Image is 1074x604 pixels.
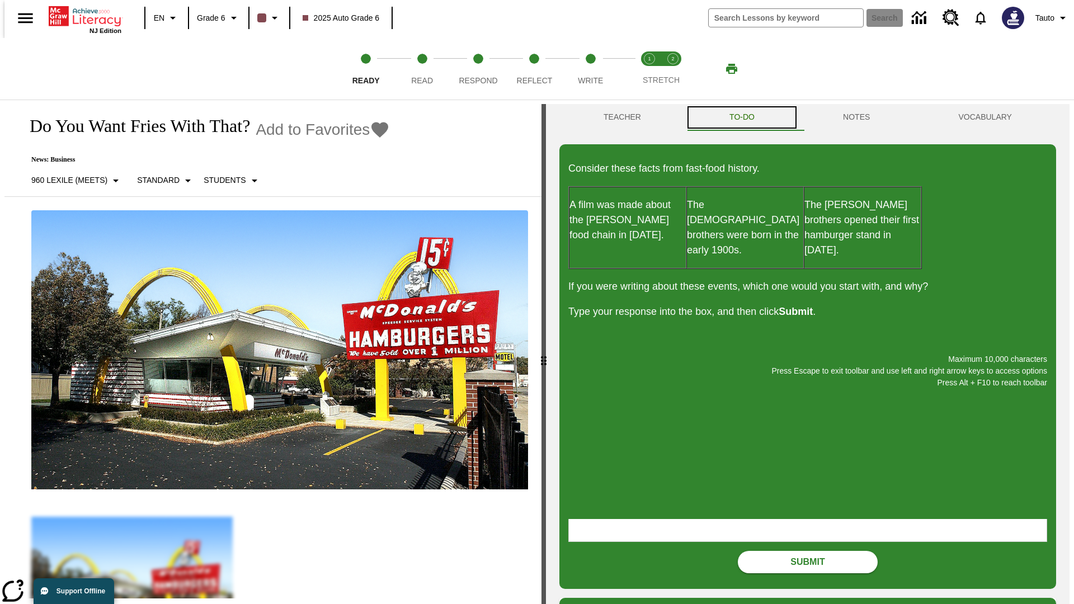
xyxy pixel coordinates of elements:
[914,104,1056,131] button: VOCABULARY
[199,171,265,191] button: Select Student
[568,365,1047,377] p: Press Escape to exit toolbar and use left and right arrow keys to access options
[671,56,674,62] text: 2
[559,104,685,131] button: Teacher
[568,279,1047,294] p: If you were writing about these events, which one would you start with, and why?
[389,38,454,100] button: Read step 2 of 5
[333,38,398,100] button: Ready step 1 of 5
[133,171,199,191] button: Scaffolds, Standard
[657,38,689,100] button: Stretch Respond step 2 of 2
[936,3,966,33] a: Resource Center, Will open in new tab
[197,12,225,24] span: Grade 6
[49,4,121,34] div: Home
[568,353,1047,365] p: Maximum 10,000 characters
[459,76,497,85] span: Respond
[687,197,803,258] p: The [DEMOGRAPHIC_DATA] brothers were born in the early 1900s.
[411,76,433,85] span: Read
[804,197,921,258] p: The [PERSON_NAME] brothers opened their first hamburger stand in [DATE].
[4,9,163,19] body: Maximum 10,000 characters Press Escape to exit toolbar and use left and right arrow keys to acces...
[995,3,1031,32] button: Select a new avatar
[1031,8,1074,28] button: Profile/Settings
[648,56,651,62] text: 1
[738,551,878,573] button: Submit
[546,104,1070,604] div: activity
[568,377,1047,389] p: Press Alt + F10 to reach toolbar
[709,9,863,27] input: search field
[149,8,185,28] button: Language: EN, Select a language
[154,12,164,24] span: EN
[192,8,245,28] button: Grade: Grade 6, Select a grade
[18,116,250,136] h1: Do You Want Fries With That?
[578,76,603,85] span: Write
[643,75,680,84] span: STRETCH
[714,59,750,79] button: Print
[137,174,180,186] p: Standard
[256,121,370,139] span: Add to Favorites
[56,587,105,595] span: Support Offline
[1035,12,1054,24] span: Tauto
[446,38,511,100] button: Respond step 3 of 5
[799,104,914,131] button: NOTES
[558,38,623,100] button: Write step 5 of 5
[517,76,553,85] span: Reflect
[779,306,813,317] strong: Submit
[633,38,666,100] button: Stretch Read step 1 of 2
[541,104,546,604] div: Press Enter or Spacebar and then press right and left arrow keys to move the slider
[253,8,286,28] button: Class color is dark brown. Change class color
[204,174,246,186] p: Students
[31,174,107,186] p: 960 Lexile (Meets)
[1002,7,1024,29] img: Avatar
[568,304,1047,319] p: Type your response into the box, and then click .
[27,171,127,191] button: Select Lexile, 960 Lexile (Meets)
[89,27,121,34] span: NJ Edition
[31,210,528,490] img: One of the first McDonald's stores, with the iconic red sign and golden arches.
[569,197,686,243] p: A film was made about the [PERSON_NAME] food chain in [DATE].
[9,2,42,35] button: Open side menu
[568,161,1047,176] p: Consider these facts from fast-food history.
[34,578,114,604] button: Support Offline
[4,104,541,598] div: reading
[905,3,936,34] a: Data Center
[559,104,1056,131] div: Instructional Panel Tabs
[303,12,380,24] span: 2025 Auto Grade 6
[966,3,995,32] a: Notifications
[256,120,390,139] button: Add to Favorites - Do You Want Fries With That?
[685,104,799,131] button: TO-DO
[18,155,390,164] p: News: Business
[352,76,380,85] span: Ready
[502,38,567,100] button: Reflect step 4 of 5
